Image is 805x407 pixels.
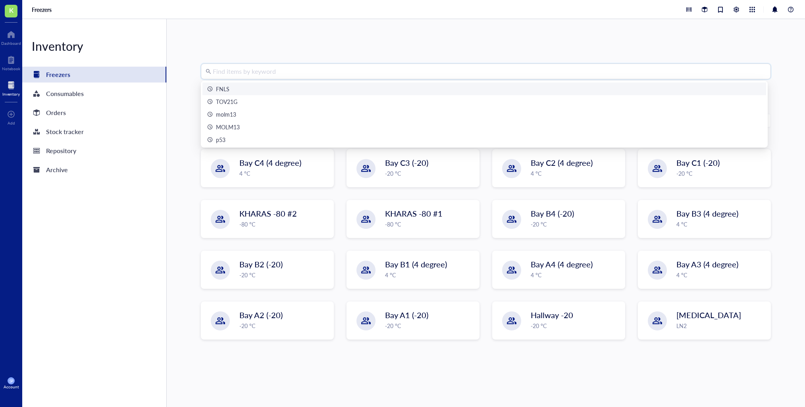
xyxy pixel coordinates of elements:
[216,97,237,106] div: TOV21G
[2,92,20,96] div: Inventory
[22,143,166,159] a: Repository
[239,321,329,330] div: -20 °C
[8,121,15,125] div: Add
[531,169,620,178] div: 4 °C
[46,88,84,99] div: Consumables
[22,105,166,121] a: Orders
[46,126,84,137] div: Stock tracker
[239,271,329,279] div: -20 °C
[676,208,738,219] span: Bay B3 (4 degree)
[676,259,738,270] span: Bay A3 (4 degree)
[1,28,21,46] a: Dashboard
[4,384,19,389] div: Account
[531,271,620,279] div: 4 °C
[22,67,166,83] a: Freezers
[239,309,283,321] span: Bay A2 (-20)
[385,169,474,178] div: -20 °C
[9,379,13,383] span: SP
[676,321,766,330] div: LN2
[46,145,76,156] div: Repository
[46,69,70,80] div: Freezers
[531,259,593,270] span: Bay A4 (4 degree)
[676,157,720,168] span: Bay C1 (-20)
[531,321,620,330] div: -20 °C
[676,169,766,178] div: -20 °C
[385,271,474,279] div: 4 °C
[385,220,474,228] div: -80 °C
[22,38,166,54] div: Inventory
[531,208,574,219] span: Bay B4 (-20)
[2,66,20,71] div: Notebook
[385,259,447,270] span: Bay B1 (4 degree)
[46,107,66,118] div: Orders
[676,309,741,321] span: [MEDICAL_DATA]
[32,6,53,13] a: Freezers
[239,259,283,270] span: Bay B2 (-20)
[216,123,240,131] div: MOLM13
[22,124,166,140] a: Stock tracker
[676,220,766,228] div: 4 °C
[239,169,329,178] div: 4 °C
[385,208,443,219] span: KHARAS -80 #1
[46,164,68,175] div: Archive
[22,162,166,178] a: Archive
[385,321,474,330] div: -20 °C
[385,157,428,168] span: Bay C3 (-20)
[2,79,20,96] a: Inventory
[676,271,766,279] div: 4 °C
[239,208,297,219] span: KHARAS -80 #2
[531,220,620,228] div: -20 °C
[216,110,236,119] div: molm13
[2,54,20,71] a: Notebook
[239,157,301,168] span: Bay C4 (4 degree)
[216,84,229,93] div: FNLS
[385,309,428,321] span: Bay A1 (-20)
[9,5,13,15] span: K
[239,220,329,228] div: -80 °C
[531,309,573,321] span: Hallway -20
[22,86,166,102] a: Consumables
[531,157,593,168] span: Bay C2 (4 degree)
[216,135,225,144] div: p53
[1,41,21,46] div: Dashboard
